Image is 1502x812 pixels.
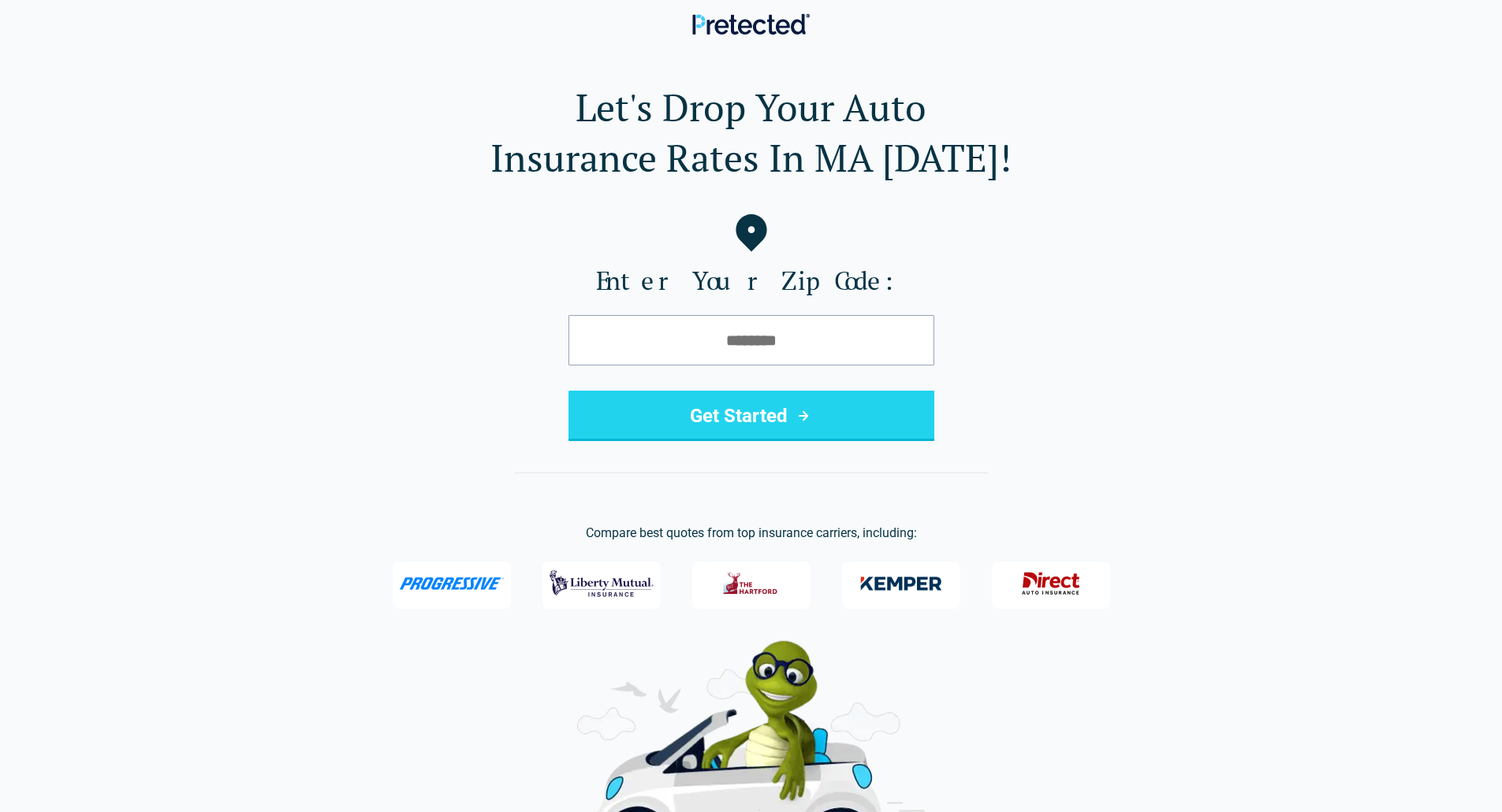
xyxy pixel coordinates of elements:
img: Progressive [399,577,505,590]
img: Kemper [849,563,953,604]
img: The Hartford [713,563,790,604]
img: Direct General [1012,563,1090,604]
img: Pretected [692,13,810,35]
h1: Let's Drop Your Auto Insurance Rates In MA [DATE]! [25,82,1477,183]
img: Liberty Mutual [550,563,654,604]
p: Compare best quotes from top insurance carriers, including: [25,524,1477,543]
label: Enter Your Zip Code: [25,265,1477,296]
button: Get Started [568,391,934,441]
